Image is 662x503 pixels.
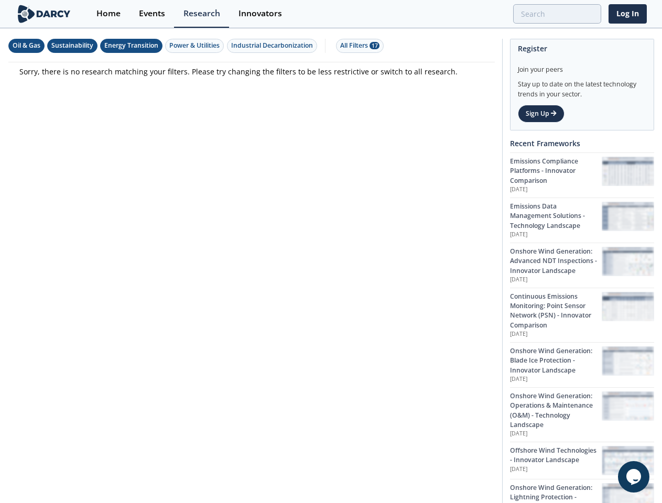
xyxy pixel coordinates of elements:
button: Oil & Gas [8,39,45,53]
p: [DATE] [510,430,602,438]
a: Emissions Compliance Platforms - Innovator Comparison [DATE] Emissions Compliance Platforms - Inn... [510,152,654,198]
span: 17 [370,42,379,49]
a: Log In [609,4,647,24]
p: [DATE] [510,375,602,384]
div: Power & Utilities [169,41,220,50]
p: [DATE] [510,231,602,239]
div: Onshore Wind Generation: Blade Ice Protection - Innovator Landscape [510,346,602,375]
button: Energy Transition [100,39,162,53]
input: Advanced Search [513,4,601,24]
p: [DATE] [510,185,602,194]
button: Industrial Decarbonization [227,39,317,53]
div: Events [139,9,165,18]
button: Sustainability [47,39,97,53]
a: Sign Up [518,105,565,123]
div: Join your peers [518,58,646,74]
a: Onshore Wind Generation: Advanced NDT Inspections - Innovator Landscape [DATE] Onshore Wind Gener... [510,243,654,288]
div: Offshore Wind Technologies - Innovator Landscape [510,446,602,465]
div: Industrial Decarbonization [231,41,313,50]
img: logo-wide.svg [16,5,73,23]
iframe: chat widget [618,461,652,493]
div: Research [183,9,220,18]
a: Onshore Wind Generation: Operations & Maintenance (O&M) - Technology Landscape [DATE] Onshore Win... [510,387,654,442]
p: [DATE] [510,276,602,284]
div: Home [96,9,121,18]
div: Innovators [238,9,282,18]
div: Register [518,39,646,58]
div: Continuous Emissions Monitoring: Point Sensor Network (PSN) - Innovator Comparison [510,292,602,331]
p: [DATE] [510,465,602,474]
a: Onshore Wind Generation: Blade Ice Protection - Innovator Landscape [DATE] Onshore Wind Generatio... [510,342,654,387]
button: All Filters 17 [336,39,384,53]
button: Power & Utilities [165,39,224,53]
a: Emissions Data Management Solutions - Technology Landscape [DATE] Emissions Data Management Solut... [510,198,654,243]
div: Recent Frameworks [510,134,654,152]
div: Emissions Compliance Platforms - Innovator Comparison [510,157,602,185]
div: Sustainability [51,41,93,50]
div: Emissions Data Management Solutions - Technology Landscape [510,202,602,231]
a: Offshore Wind Technologies - Innovator Landscape [DATE] Offshore Wind Technologies - Innovator La... [510,442,654,479]
div: Stay up to date on the latest technology trends in your sector. [518,74,646,99]
div: All Filters [340,41,379,50]
p: [DATE] [510,330,602,338]
p: Sorry, there is no research matching your filters. Please try changing the filters to be less res... [19,66,484,77]
div: Oil & Gas [13,41,40,50]
div: Energy Transition [104,41,158,50]
div: Onshore Wind Generation: Operations & Maintenance (O&M) - Technology Landscape [510,391,602,430]
div: Onshore Wind Generation: Advanced NDT Inspections - Innovator Landscape [510,247,602,276]
a: Continuous Emissions Monitoring: Point Sensor Network (PSN) - Innovator Comparison [DATE] Continu... [510,288,654,342]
